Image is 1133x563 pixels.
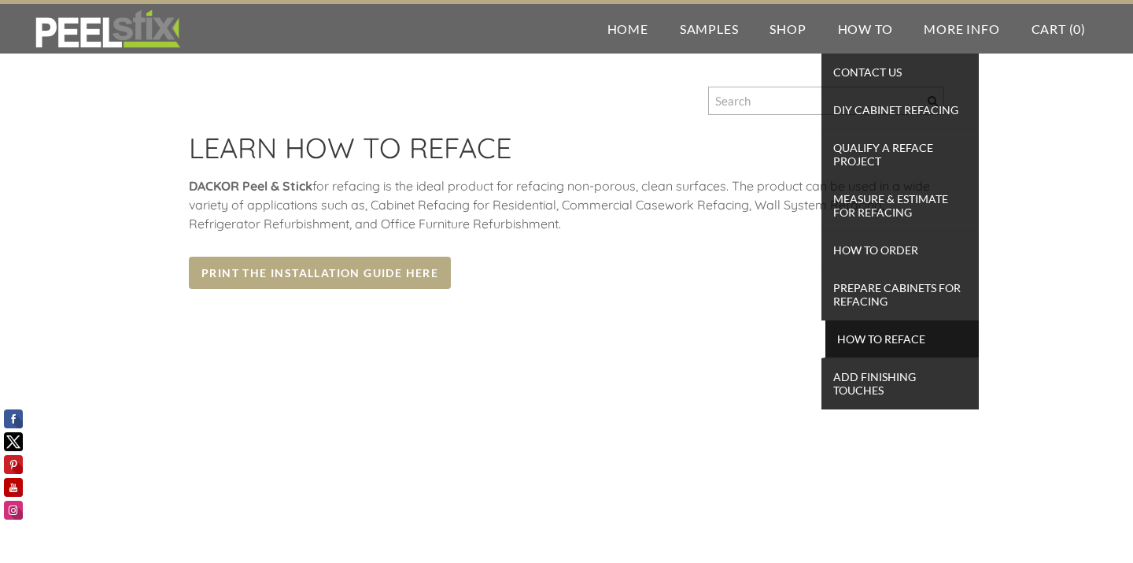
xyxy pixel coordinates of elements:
[821,180,979,231] a: Measure & Estimate for Refacing
[825,366,975,401] span: Add Finishing Touches
[754,4,821,54] a: Shop
[664,4,755,54] a: Samples
[821,91,979,129] a: DIY Cabinet Refacing
[821,269,979,320] a: Prepare Cabinets for Refacing
[821,129,979,180] a: Qualify a Reface Project
[592,4,664,54] a: Home
[825,99,975,120] span: DIY Cabinet Refacing
[821,320,979,358] a: How To Reface
[825,137,975,172] span: Qualify a Reface Project
[821,231,979,269] a: How To Order
[822,4,909,54] a: How To
[825,188,975,223] span: Measure & Estimate for Refacing
[31,9,183,49] img: REFACE SUPPLIES
[189,178,312,194] strong: DACKOR Peel & Stick
[1016,4,1102,54] a: Cart (0)
[825,239,975,261] span: How To Order
[825,61,975,83] span: Contact Us
[189,131,944,176] h2: LEARN HOW TO REFACE
[189,257,451,289] a: Print the Installation Guide Here
[821,358,979,409] a: Add Finishing Touches
[708,87,944,115] input: Search
[821,54,979,91] a: Contact Us
[829,328,975,350] span: How To Reface
[908,4,1015,54] a: More Info
[1073,21,1081,36] span: 0
[189,178,930,231] span: for refacing is the ideal product for refacing non-porous, clean surfaces. The product can be use...
[825,277,975,312] span: Prepare Cabinets for Refacing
